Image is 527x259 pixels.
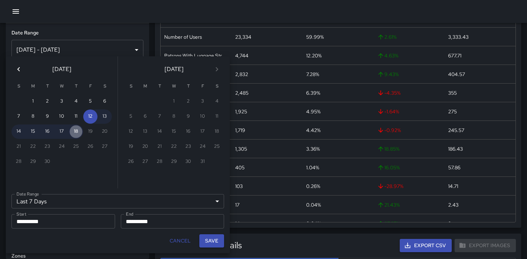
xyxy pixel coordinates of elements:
[26,124,40,139] button: 15
[83,109,98,124] button: 12
[40,94,54,109] button: 2
[41,79,54,94] span: Tuesday
[40,124,54,139] button: 16
[98,94,112,109] button: 6
[54,109,69,124] button: 10
[26,94,40,109] button: 1
[11,194,224,208] div: Last 7 Days
[165,64,184,74] span: [DATE]
[54,94,69,109] button: 3
[40,109,54,124] button: 9
[16,191,39,197] label: Date Range
[69,124,83,139] button: 18
[84,79,97,94] span: Friday
[167,234,194,248] button: Cancel
[139,79,152,94] span: Monday
[199,234,224,248] button: Save
[167,79,180,94] span: Wednesday
[11,109,26,124] button: 7
[70,79,82,94] span: Thursday
[52,64,71,74] span: [DATE]
[69,94,83,109] button: 4
[12,79,25,94] span: Sunday
[11,124,26,139] button: 14
[54,124,69,139] button: 17
[27,79,39,94] span: Monday
[98,109,112,124] button: 13
[26,109,40,124] button: 8
[55,79,68,94] span: Wednesday
[196,79,209,94] span: Friday
[153,79,166,94] span: Tuesday
[69,109,83,124] button: 11
[210,79,223,94] span: Saturday
[126,211,133,217] label: End
[98,79,111,94] span: Saturday
[182,79,195,94] span: Thursday
[16,211,26,217] label: Start
[11,62,26,76] button: Previous month
[83,94,98,109] button: 5
[124,79,137,94] span: Sunday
